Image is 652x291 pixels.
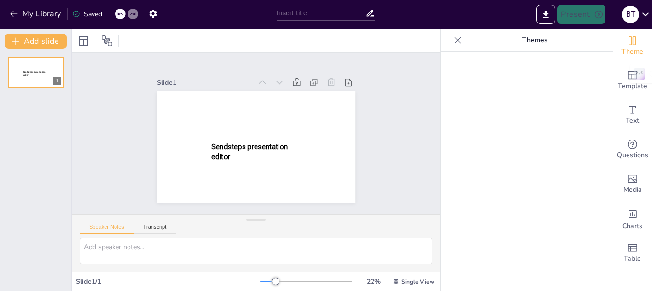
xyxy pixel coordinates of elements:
button: Export to PowerPoint [536,5,555,24]
div: 1 [53,77,61,85]
button: Present [557,5,605,24]
span: Media [623,185,642,195]
div: Slide 1 [157,78,252,87]
div: Add images, graphics, shapes or video [613,167,652,201]
span: Table [624,254,641,264]
button: Add slide [5,34,67,49]
div: Add text boxes [613,98,652,132]
span: Theme [621,47,643,57]
span: Single View [401,278,434,286]
span: Template [618,81,647,92]
span: Sendsteps presentation editor [23,71,45,76]
button: My Library [7,6,65,22]
div: Add charts and graphs [613,201,652,236]
div: Get real-time input from your audience [613,132,652,167]
div: Add ready made slides [613,63,652,98]
div: Saved [72,10,102,19]
div: Sendsteps presentation editor1 [8,57,64,88]
div: Layout [76,33,91,48]
div: Add a table [613,236,652,270]
div: 22 % [362,277,385,286]
button: Transcript [134,224,176,234]
span: Text [626,116,639,126]
span: Questions [617,150,648,161]
span: Sendsteps presentation editor [211,142,288,161]
button: Duplicate Slide [36,59,48,71]
div: B T [622,6,639,23]
button: Cannot delete last slide [50,59,61,71]
span: Charts [622,221,642,232]
div: Change the overall theme [613,29,652,63]
span: Position [101,35,113,47]
button: B T [622,5,639,24]
p: Themes [466,29,604,52]
input: Insert title [277,6,366,20]
button: Speaker Notes [80,224,134,234]
div: Slide 1 / 1 [76,277,260,286]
